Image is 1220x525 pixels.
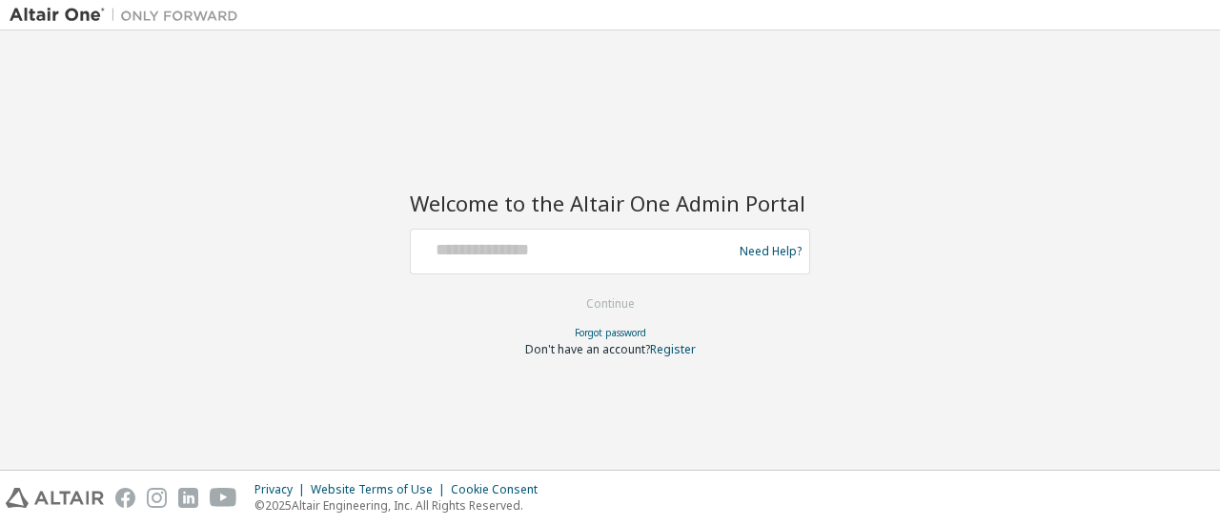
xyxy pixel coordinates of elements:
div: Privacy [254,482,311,497]
div: Website Terms of Use [311,482,451,497]
a: Register [650,341,696,357]
img: youtube.svg [210,488,237,508]
h2: Welcome to the Altair One Admin Portal [410,190,810,216]
div: Cookie Consent [451,482,549,497]
p: © 2025 Altair Engineering, Inc. All Rights Reserved. [254,497,549,514]
img: altair_logo.svg [6,488,104,508]
a: Need Help? [740,251,802,252]
img: linkedin.svg [178,488,198,508]
a: Forgot password [575,326,646,339]
img: Altair One [10,6,248,25]
span: Don't have an account? [525,341,650,357]
img: instagram.svg [147,488,167,508]
img: facebook.svg [115,488,135,508]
